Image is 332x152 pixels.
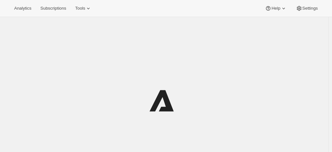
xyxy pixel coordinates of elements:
button: Subscriptions [36,4,70,13]
span: Tools [75,6,85,11]
span: Analytics [14,6,31,11]
span: Help [271,6,280,11]
button: Help [261,4,290,13]
button: Analytics [10,4,35,13]
button: Tools [71,4,95,13]
span: Settings [302,6,318,11]
span: Subscriptions [40,6,66,11]
button: Settings [292,4,322,13]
